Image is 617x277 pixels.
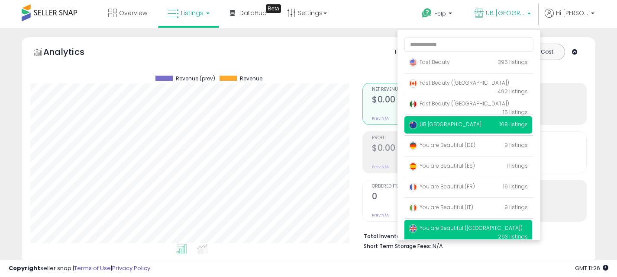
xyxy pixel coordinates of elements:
[504,141,528,149] span: 9 listings
[409,79,417,88] img: canada.png
[409,100,417,108] img: mexico.png
[507,162,528,169] span: 1 listings
[409,141,417,150] img: germany.png
[409,121,481,128] span: UB [GEOGRAPHIC_DATA]
[9,264,40,272] strong: Copyright
[372,87,470,92] span: Net Revenue (Exc. VAT)
[409,58,417,67] img: usa.png
[409,204,417,212] img: italy.png
[240,76,262,82] span: Revenue
[409,58,450,66] span: Fast Beauty
[9,264,150,273] div: seller snap | |
[409,100,509,107] span: Fast Beauty ([GEOGRAPHIC_DATA])
[409,162,417,171] img: spain.png
[74,264,111,272] a: Terms of Use
[364,232,423,240] b: Total Inventory Value:
[503,183,528,190] span: 19 listings
[372,95,470,106] h2: $0.00
[119,9,147,17] span: Overview
[503,108,528,116] span: 15 listings
[575,264,608,272] span: 2025-09-18 11:26 GMT
[409,183,475,190] span: You are Beautiful (FR)
[409,204,473,211] span: You are Beautiful (IT)
[239,9,267,17] span: DataHub
[372,213,389,218] small: Prev: N/A
[364,230,580,241] li: $0
[409,183,417,191] img: france.png
[112,264,150,272] a: Privacy Policy
[409,121,417,129] img: australia.png
[415,1,461,28] a: Help
[372,184,470,189] span: Ordered Items
[421,8,432,19] i: Get Help
[176,76,215,82] span: Revenue (prev)
[372,143,470,155] h2: $0.00
[409,141,475,149] span: You are Beautiful (DE)
[500,121,528,128] span: 168 listings
[394,48,428,56] div: Totals For
[266,4,281,13] div: Tooltip anchor
[364,242,431,250] b: Short Term Storage Fees:
[409,79,509,86] span: Fast Beauty ([GEOGRAPHIC_DATA])
[43,46,101,60] h5: Analytics
[556,9,588,17] span: Hi [PERSON_NAME]
[409,224,523,232] span: You are Beautiful ([GEOGRAPHIC_DATA])
[409,224,417,233] img: uk.png
[372,116,389,121] small: Prev: N/A
[181,9,204,17] span: Listings
[498,58,528,66] span: 396 listings
[372,191,470,203] h2: 0
[433,242,443,250] span: N/A
[434,10,446,17] span: Help
[486,9,525,17] span: UB [GEOGRAPHIC_DATA]
[545,9,594,28] a: Hi [PERSON_NAME]
[372,164,389,169] small: Prev: N/A
[498,233,528,240] span: 293 listings
[409,162,475,169] span: You are Beautiful (ES)
[372,136,470,140] span: Profit
[504,204,528,211] span: 9 listings
[497,88,528,95] span: 492 listings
